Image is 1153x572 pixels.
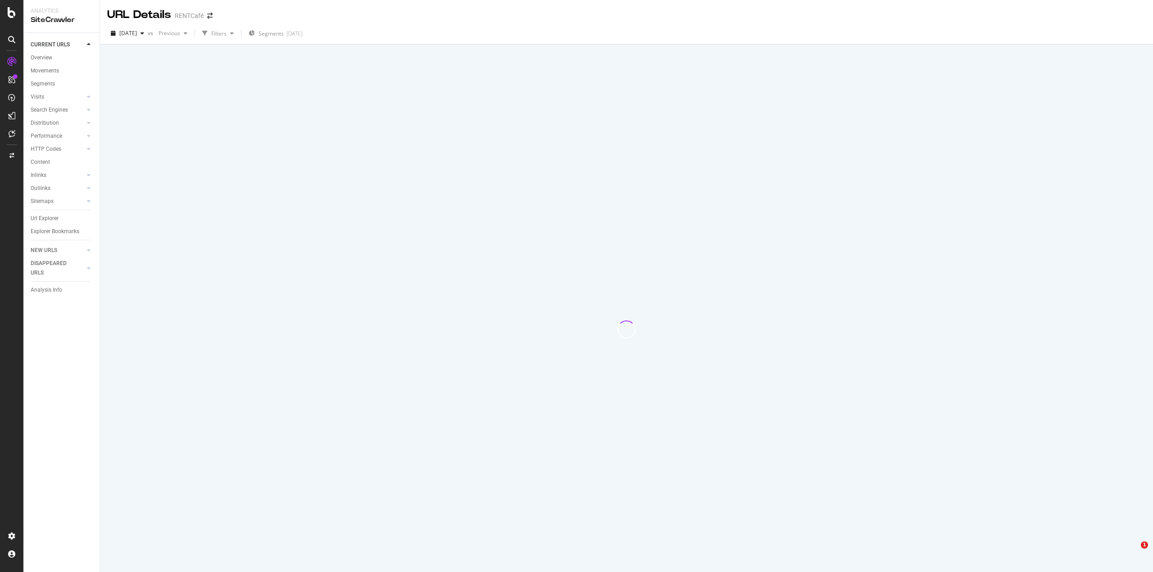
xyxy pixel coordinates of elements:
[31,40,84,50] a: CURRENT URLS
[31,227,79,236] div: Explorer Bookmarks
[31,92,44,102] div: Visits
[31,184,84,193] a: Outlinks
[175,11,204,20] div: RENTCafé
[31,214,59,223] div: Url Explorer
[31,79,55,89] div: Segments
[31,285,93,295] a: Analysis Info
[245,26,306,41] button: Segments[DATE]
[31,131,62,141] div: Performance
[31,40,70,50] div: CURRENT URLS
[155,26,191,41] button: Previous
[31,66,59,76] div: Movements
[31,158,50,167] div: Content
[31,246,84,255] a: NEW URLS
[31,184,50,193] div: Outlinks
[31,197,54,206] div: Sitemaps
[155,29,180,37] span: Previous
[107,26,148,41] button: [DATE]
[31,144,84,154] a: HTTP Codes
[199,26,237,41] button: Filters
[31,259,84,278] a: DISAPPEARED URLS
[148,29,155,37] span: vs
[31,214,93,223] a: Url Explorer
[211,30,227,37] div: Filters
[31,79,93,89] a: Segments
[31,227,93,236] a: Explorer Bookmarks
[31,66,93,76] a: Movements
[1122,541,1144,563] iframe: Intercom live chat
[31,53,93,63] a: Overview
[259,30,284,37] span: Segments
[31,105,84,115] a: Search Engines
[31,285,62,295] div: Analysis Info
[31,246,57,255] div: NEW URLS
[31,259,76,278] div: DISAPPEARED URLS
[31,118,59,128] div: Distribution
[31,53,52,63] div: Overview
[31,197,84,206] a: Sitemaps
[31,15,92,25] div: SiteCrawler
[107,7,171,23] div: URL Details
[31,171,84,180] a: Inlinks
[1141,541,1148,549] span: 1
[31,131,84,141] a: Performance
[31,144,61,154] div: HTTP Codes
[207,13,213,19] div: arrow-right-arrow-left
[31,171,46,180] div: Inlinks
[31,7,92,15] div: Analytics
[31,158,93,167] a: Content
[119,29,137,37] span: 2025 Aug. 7th
[286,30,303,37] div: [DATE]
[31,92,84,102] a: Visits
[31,105,68,115] div: Search Engines
[31,118,84,128] a: Distribution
